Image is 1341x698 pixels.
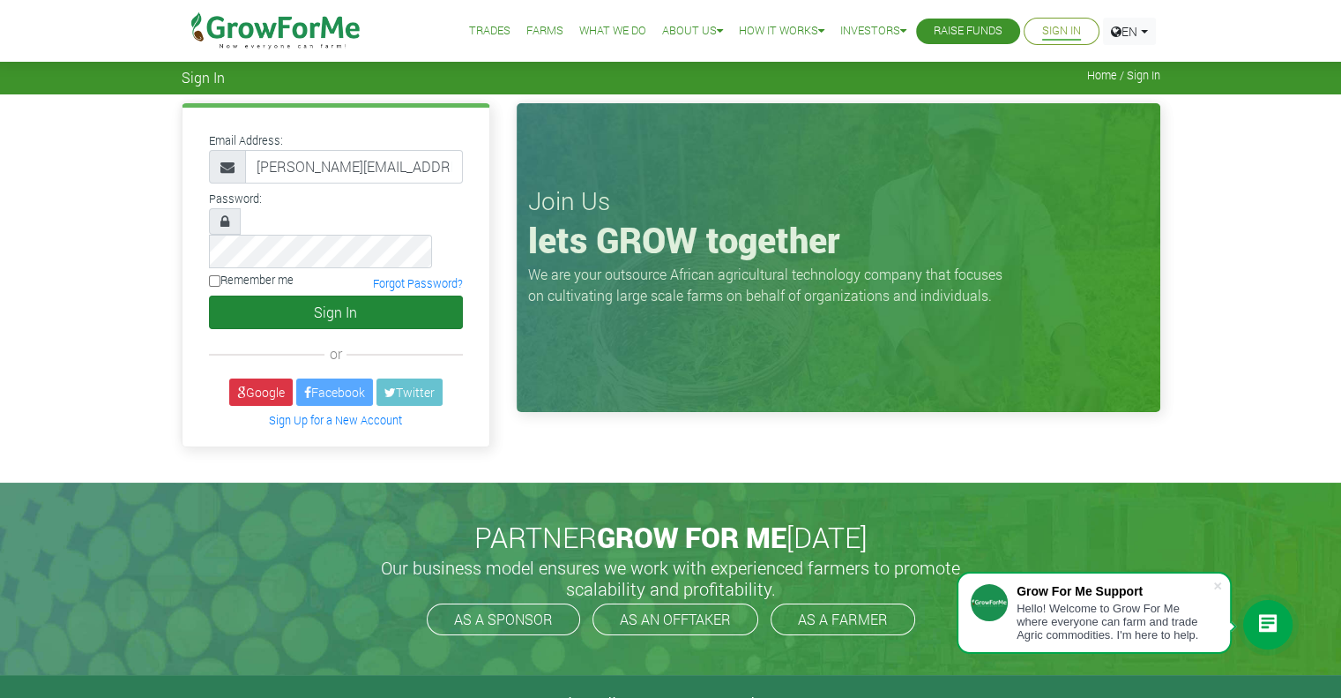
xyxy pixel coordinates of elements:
p: We are your outsource African agricultural technology company that focuses on cultivating large s... [528,264,1013,306]
a: Trades [469,22,510,41]
a: Sign In [1042,22,1081,41]
a: Forgot Password? [373,276,463,290]
a: What We Do [579,22,646,41]
a: AS A SPONSOR [427,604,580,635]
a: AS A FARMER [771,604,915,635]
h1: lets GROW together [528,219,1149,261]
a: EN [1103,18,1156,45]
a: About Us [662,22,723,41]
a: AS AN OFFTAKER [592,604,758,635]
h3: Join Us [528,186,1149,216]
a: How it Works [739,22,824,41]
h5: Our business model ensures we work with experienced farmers to promote scalability and profitabil... [362,557,980,599]
a: Investors [840,22,906,41]
div: or [209,343,463,364]
span: GROW FOR ME [597,518,786,556]
a: Google [229,379,293,406]
label: Email Address: [209,132,283,149]
label: Password: [209,191,262,207]
h2: PARTNER [DATE] [189,521,1153,554]
span: Sign In [182,69,225,86]
a: Raise Funds [934,22,1002,41]
div: Grow For Me Support [1017,584,1212,598]
label: Remember me [209,272,294,289]
div: Hello! Welcome to Grow For Me where everyone can farm and trade Agric commodities. I'm here to help. [1017,602,1212,642]
a: Sign Up for a New Account [269,413,402,427]
button: Sign In [209,296,463,329]
input: Email Address [245,150,463,184]
a: Farms [526,22,563,41]
span: Home / Sign In [1087,69,1160,82]
input: Remember me [209,275,220,287]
